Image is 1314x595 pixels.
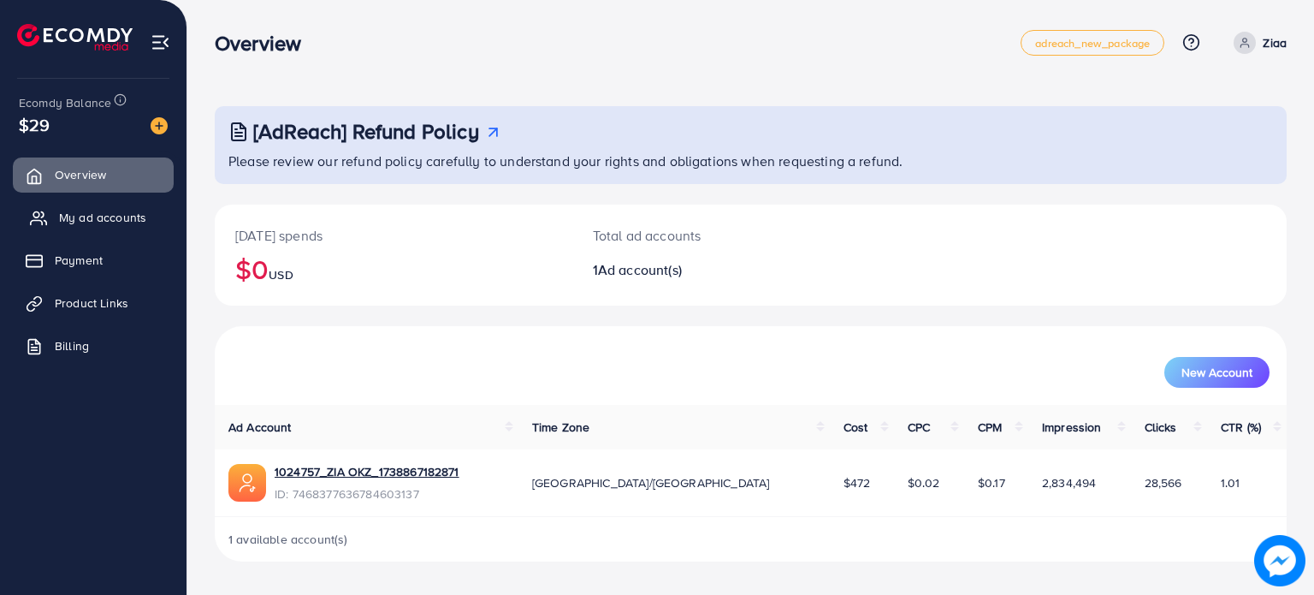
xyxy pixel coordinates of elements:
[1145,419,1177,436] span: Clicks
[843,419,868,436] span: Cost
[253,119,479,144] h3: [AdReach] Refund Policy
[13,286,174,320] a: Product Links
[13,329,174,363] a: Billing
[215,31,315,56] h3: Overview
[17,24,133,51] img: logo
[532,474,770,491] span: [GEOGRAPHIC_DATA]/[GEOGRAPHIC_DATA]
[1145,474,1182,491] span: 28,566
[1021,30,1164,56] a: adreach_new_package
[13,200,174,235] a: My ad accounts
[1035,38,1150,49] span: adreach_new_package
[1221,419,1261,436] span: CTR (%)
[151,117,168,134] img: image
[235,225,552,246] p: [DATE] spends
[13,243,174,277] a: Payment
[55,337,89,354] span: Billing
[532,419,589,436] span: Time Zone
[1164,357,1270,388] button: New Account
[908,474,940,491] span: $0.02
[228,464,266,502] img: ic-ads-acc.e4c84228.svg
[1042,419,1102,436] span: Impression
[13,158,174,192] a: Overview
[275,485,459,503] span: ID: 7468377636784603137
[19,112,50,137] span: $29
[1263,33,1287,53] p: Ziaa
[1254,535,1305,586] img: image
[978,474,1005,491] span: $0.17
[55,295,128,312] span: Product Links
[978,419,1002,436] span: CPM
[228,151,1276,171] p: Please review our refund policy carefully to understand your rights and obligations when requesti...
[1227,32,1287,54] a: Ziaa
[598,260,682,279] span: Ad account(s)
[908,419,930,436] span: CPC
[228,531,348,548] span: 1 available account(s)
[151,33,170,52] img: menu
[593,225,820,246] p: Total ad accounts
[19,94,111,111] span: Ecomdy Balance
[1221,474,1240,491] span: 1.01
[1042,474,1096,491] span: 2,834,494
[269,266,293,283] span: USD
[235,253,552,285] h2: $0
[55,166,106,183] span: Overview
[228,419,292,436] span: Ad Account
[55,252,103,269] span: Payment
[59,209,146,226] span: My ad accounts
[843,474,871,491] span: $472
[593,262,820,278] h2: 1
[1181,366,1252,378] span: New Account
[275,463,459,480] a: 1024757_ZIA OKZ_1738867182871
